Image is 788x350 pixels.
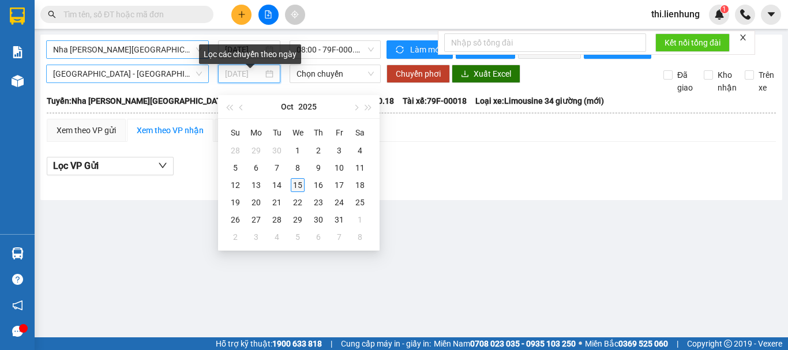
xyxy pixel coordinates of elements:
img: solution-icon [12,46,24,58]
td: 2025-11-06 [308,228,329,246]
strong: 0708 023 035 - 0935 103 250 [470,339,576,348]
div: 7 [270,161,284,175]
td: 2025-09-30 [267,142,287,159]
div: Xem theo VP nhận [137,124,204,137]
span: Trên xe [754,69,779,94]
td: 2025-10-04 [350,142,370,159]
div: 16 [312,178,325,192]
td: 2025-10-31 [329,211,350,228]
th: Mo [246,123,267,142]
div: 5 [228,161,242,175]
div: 3 [332,144,346,157]
input: Nhập số tổng đài [444,33,646,52]
span: Nha Trang - Lộc Ninh [53,65,202,82]
img: warehouse-icon [12,247,24,259]
span: Tài xế: 79F-00018 [403,95,467,107]
b: Tuyến: Nha [PERSON_NAME][GEOGRAPHIC_DATA] [47,96,228,106]
span: search [48,10,56,18]
td: 2025-10-28 [267,211,287,228]
th: Su [225,123,246,142]
span: Nha Trang - Bình Dương [53,41,202,58]
td: 2025-10-23 [308,194,329,211]
div: 1 [353,213,367,227]
td: 2025-11-04 [267,228,287,246]
td: 2025-10-11 [350,159,370,176]
td: 2025-10-06 [246,159,267,176]
div: 19 [228,195,242,209]
td: 2025-10-05 [225,159,246,176]
input: 15/10/2025 [225,43,263,56]
div: 15 [291,178,305,192]
button: aim [285,5,305,25]
span: Cung cấp máy in - giấy in: [341,337,431,350]
div: 4 [353,144,367,157]
span: 08:00 - 79F-000.18 [297,41,374,58]
td: 2025-10-22 [287,194,308,211]
strong: 1900 633 818 [272,339,322,348]
input: Chọn ngày [225,67,263,80]
span: Hỗ trợ kỹ thuật: [216,337,322,350]
sup: 1 [721,5,729,13]
div: 14 [270,178,284,192]
button: file-add [258,5,279,25]
div: 23 [312,195,325,209]
div: 2 [312,144,325,157]
div: 8 [353,230,367,244]
div: 29 [291,213,305,227]
button: 2025 [298,95,317,118]
button: Oct [281,95,294,118]
input: Tìm tên, số ĐT hoặc mã đơn [63,8,200,21]
img: phone-icon [740,9,751,20]
span: down [158,161,167,170]
td: 2025-10-17 [329,176,350,194]
th: Tu [267,123,287,142]
div: 5 [291,230,305,244]
span: Số xe: 79F-000.18 [330,95,394,107]
div: 30 [270,144,284,157]
td: 2025-11-02 [225,228,246,246]
span: Làm mới [410,43,444,56]
span: Miền Bắc [585,337,668,350]
span: sync [396,46,406,55]
td: 2025-10-14 [267,176,287,194]
td: 2025-10-20 [246,194,267,211]
button: downloadXuất Excel [452,65,520,83]
span: close [739,33,747,42]
div: 9 [312,161,325,175]
td: 2025-10-30 [308,211,329,228]
th: We [287,123,308,142]
button: Lọc VP Gửi [47,157,174,175]
div: 17 [332,178,346,192]
td: 2025-10-21 [267,194,287,211]
td: 2025-11-08 [350,228,370,246]
td: 2025-10-24 [329,194,350,211]
td: 2025-10-16 [308,176,329,194]
td: 2025-10-29 [287,211,308,228]
button: plus [231,5,252,25]
td: 2025-09-28 [225,142,246,159]
span: caret-down [766,9,776,20]
span: thi.lienhung [642,7,709,21]
div: 6 [312,230,325,244]
span: 1 [722,5,726,13]
th: Sa [350,123,370,142]
div: Xem theo VP gửi [57,124,116,137]
img: warehouse-icon [12,75,24,87]
span: Kết nối tổng đài [665,36,721,49]
div: 2 [228,230,242,244]
div: 12 [228,178,242,192]
span: plus [238,10,246,18]
span: message [12,326,23,337]
button: Kết nối tổng đài [655,33,730,52]
div: 3 [249,230,263,244]
td: 2025-10-01 [287,142,308,159]
td: 2025-10-10 [329,159,350,176]
div: 10 [332,161,346,175]
div: 21 [270,195,284,209]
td: 2025-10-25 [350,194,370,211]
div: 31 [332,213,346,227]
span: file-add [264,10,272,18]
img: logo-vxr [10,7,25,25]
td: 2025-10-15 [287,176,308,194]
button: caret-down [761,5,781,25]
